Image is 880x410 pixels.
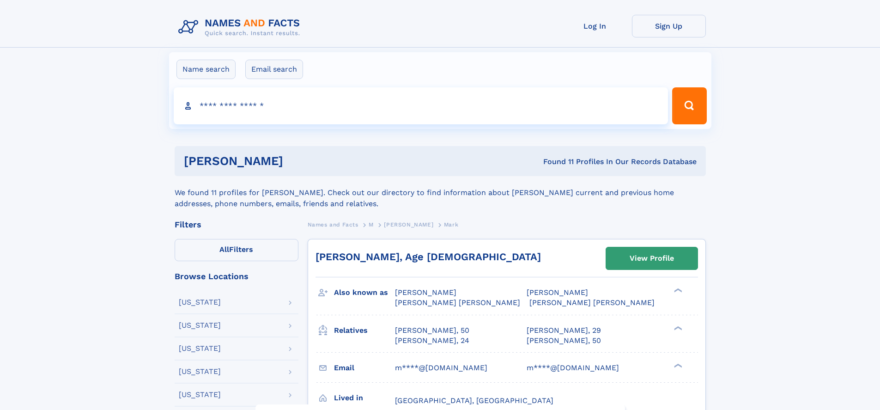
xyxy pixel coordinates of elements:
span: M [369,221,374,228]
h3: Email [334,360,395,376]
span: All [219,245,229,254]
label: Filters [175,239,298,261]
a: [PERSON_NAME] [384,219,433,230]
label: Name search [176,60,236,79]
a: Names and Facts [308,219,358,230]
div: Found 11 Profiles In Our Records Database [413,157,697,167]
div: Browse Locations [175,272,298,281]
a: M [369,219,374,230]
h1: [PERSON_NAME] [184,155,413,167]
div: ❯ [672,325,683,331]
div: View Profile [630,248,674,269]
button: Search Button [672,87,706,124]
a: [PERSON_NAME], 50 [395,325,469,336]
a: Log In [558,15,632,37]
h3: Relatives [334,323,395,338]
div: [US_STATE] [179,299,221,306]
div: ❯ [672,288,683,294]
span: [PERSON_NAME] [395,288,456,297]
a: View Profile [606,247,698,269]
a: [PERSON_NAME], 50 [527,336,601,346]
span: [PERSON_NAME] [PERSON_NAME] [529,298,655,307]
span: Mark [444,221,458,228]
div: [US_STATE] [179,391,221,398]
span: [PERSON_NAME] [PERSON_NAME] [395,298,520,307]
div: ❯ [672,362,683,368]
a: [PERSON_NAME], 24 [395,336,469,346]
img: Logo Names and Facts [175,15,308,40]
a: [PERSON_NAME], 29 [527,325,601,336]
div: [US_STATE] [179,322,221,329]
a: [PERSON_NAME], Age [DEMOGRAPHIC_DATA] [316,251,541,263]
span: [GEOGRAPHIC_DATA], [GEOGRAPHIC_DATA] [395,396,553,405]
div: We found 11 profiles for [PERSON_NAME]. Check out our directory to find information about [PERSON... [175,176,706,209]
h3: Also known as [334,285,395,300]
span: [PERSON_NAME] [527,288,588,297]
label: Email search [245,60,303,79]
div: Filters [175,220,298,229]
h3: Lived in [334,390,395,406]
div: [US_STATE] [179,368,221,375]
div: [US_STATE] [179,345,221,352]
a: Sign Up [632,15,706,37]
input: search input [174,87,668,124]
span: [PERSON_NAME] [384,221,433,228]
